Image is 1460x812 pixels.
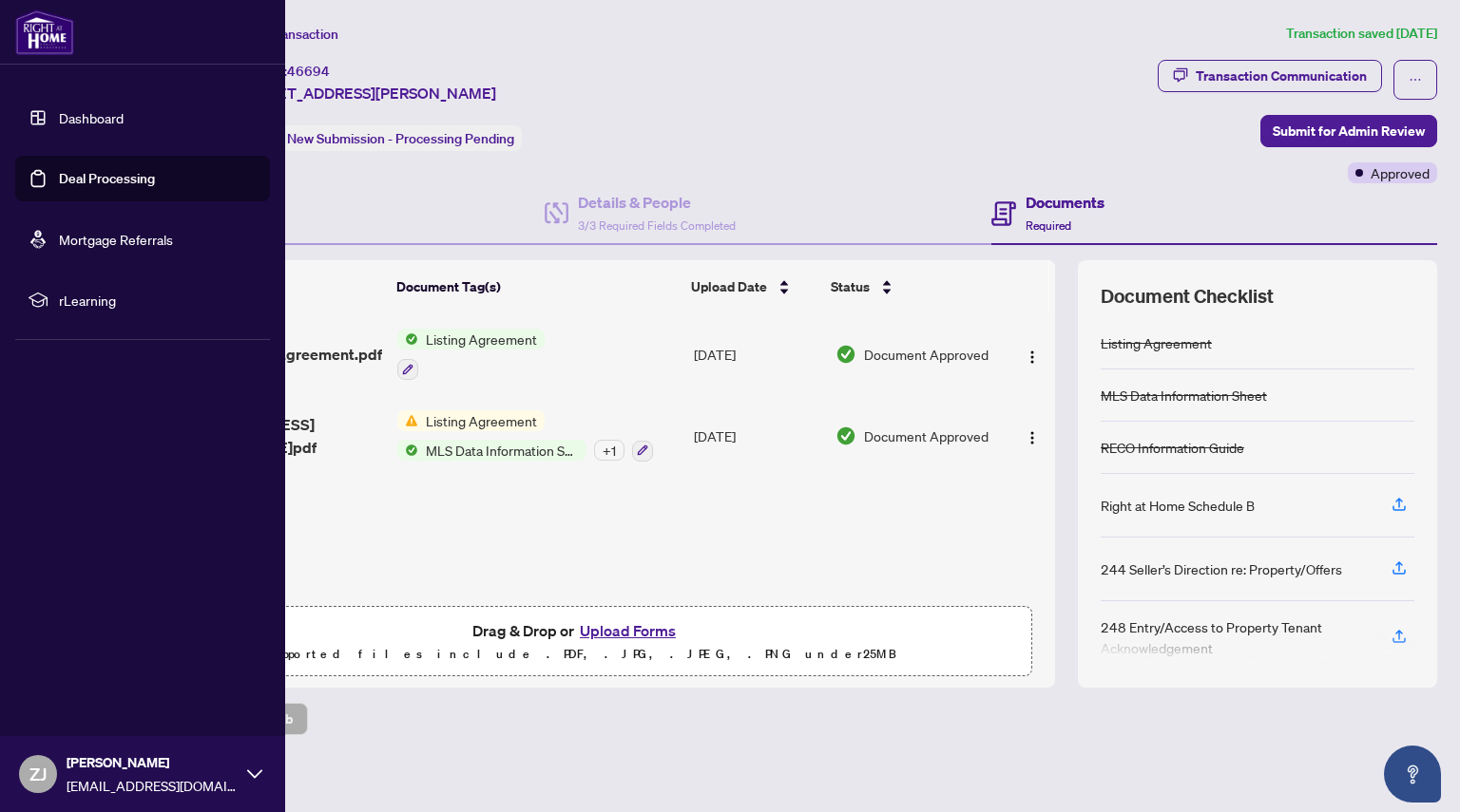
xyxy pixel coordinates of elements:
button: Status IconListing Agreement [397,329,545,380]
span: MLS Data Information Sheet [418,440,586,461]
img: Status Icon [397,329,418,349]
div: RECO Information Guide [1101,437,1244,458]
span: Document Approved [864,425,989,446]
div: MLS Data Information Sheet [1101,385,1267,406]
span: 46694 [287,63,330,80]
img: Logo [1025,430,1040,445]
span: Listing Agreement [418,329,545,349]
span: New Submission - Processing Pending [287,130,514,147]
article: Transaction saved [DATE] [1286,23,1437,45]
a: Deal Processing [59,170,155,187]
button: Status IconListing AgreementStatus IconMLS Data Information Sheet+1 [397,410,653,462]
span: Document Checklist [1101,283,1274,310]
span: [EMAIL_ADDRESS][DOMAIN_NAME] [67,775,238,796]
p: Supported files include .PDF, .JPG, .JPEG, .PNG under 25 MB [134,643,1020,666]
img: logo [15,9,74,55]
img: Document Status [836,344,856,365]
div: Listing Agreement [1101,332,1212,353]
img: Logo [1025,349,1040,365]
th: Status [823,260,999,313]
span: [PERSON_NAME] [67,752,238,773]
img: Status Icon [397,410,418,431]
span: rLearning [59,290,257,311]
span: Drag & Drop or [472,618,682,643]
a: Mortgage Referrals [59,231,173,248]
div: Right at Home Schedule B [1101,495,1255,516]
span: Drag & Drop orUpload FormsSupported files include .PDF, .JPG, .JPEG, .PNG under25MB [123,607,1031,677]
div: Transaction Communication [1196,61,1367,91]
span: 3/3 Required Fields Completed [578,218,736,233]
span: ellipsis [1409,73,1422,86]
th: Document Tag(s) [389,260,683,313]
span: [STREET_ADDRESS][PERSON_NAME] [236,82,496,104]
span: Listing Agreement [418,410,545,431]
img: Status Icon [397,440,418,461]
td: [DATE] [686,313,828,395]
img: Document Status [836,425,856,446]
div: 248 Entry/Access to Property Tenant Acknowledgement [1101,616,1369,658]
span: ZJ [29,761,47,787]
div: Status: [236,125,522,151]
a: Dashboard [59,109,124,126]
span: Upload Date [691,276,767,297]
td: [DATE] [686,395,828,477]
button: Logo [1017,339,1047,369]
div: + 1 [594,440,624,461]
span: Submit for Admin Review [1273,116,1425,146]
button: Open asap [1384,746,1441,803]
h4: Details & People [578,191,736,214]
span: View Transaction [237,26,338,43]
h4: Documents [1026,191,1105,214]
button: Transaction Communication [1158,60,1382,92]
button: Submit for Admin Review [1260,115,1437,147]
div: 244 Seller’s Direction re: Property/Offers [1101,558,1342,579]
span: Status [831,276,870,297]
span: Document Approved [864,344,989,365]
span: Required [1026,218,1071,233]
th: Upload Date [683,260,824,313]
span: Approved [1371,162,1430,183]
button: Upload Forms [574,618,682,643]
button: Logo [1017,421,1047,451]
